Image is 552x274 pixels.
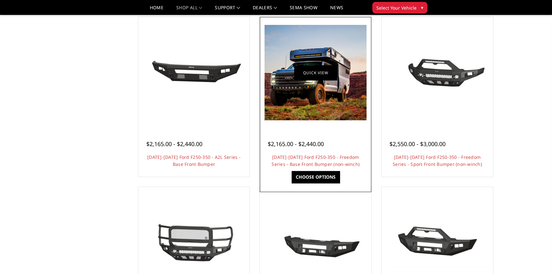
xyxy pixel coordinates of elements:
[421,4,423,11] span: ▾
[290,5,317,15] a: SEMA Show
[520,243,552,274] iframe: Chat Widget
[146,140,202,148] span: $2,165.00 - $2,440.00
[389,140,446,148] span: $2,550.00 - $3,000.00
[393,154,482,167] a: [DATE]-[DATE] Ford F250-350 - Freedom Series - Sport Front Bumper (non-winch)
[215,5,240,15] a: Support
[272,154,360,167] a: [DATE]-[DATE] Ford F250-350 - Freedom Series - Base Front Bumper (non-winch)
[294,65,337,80] a: Quick view
[372,2,427,13] button: Select Your Vehicle
[143,49,245,96] img: 2023-2025 Ford F250-350 - A2L Series - Base Front Bumper
[253,5,277,15] a: Dealers
[376,4,417,11] span: Select Your Vehicle
[383,19,491,127] a: 2023-2025 Ford F250-350 - Freedom Series - Sport Front Bumper (non-winch) Multiple lighting options
[140,19,248,127] a: 2023-2025 Ford F250-350 - A2L Series - Base Front Bumper
[330,5,343,15] a: News
[386,49,488,97] img: 2023-2025 Ford F250-350 - Freedom Series - Sport Front Bumper (non-winch)
[176,5,202,15] a: shop all
[147,154,241,167] a: [DATE]-[DATE] Ford F250-350 - A2L Series - Base Front Bumper
[150,5,163,15] a: Home
[265,25,367,120] img: 2023-2025 Ford F250-350 - Freedom Series - Base Front Bumper (non-winch)
[292,171,340,183] a: Choose Options
[261,19,370,127] a: 2023-2025 Ford F250-350 - Freedom Series - Base Front Bumper (non-winch) 2023-2025 Ford F250-350 ...
[268,140,324,148] span: $2,165.00 - $2,440.00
